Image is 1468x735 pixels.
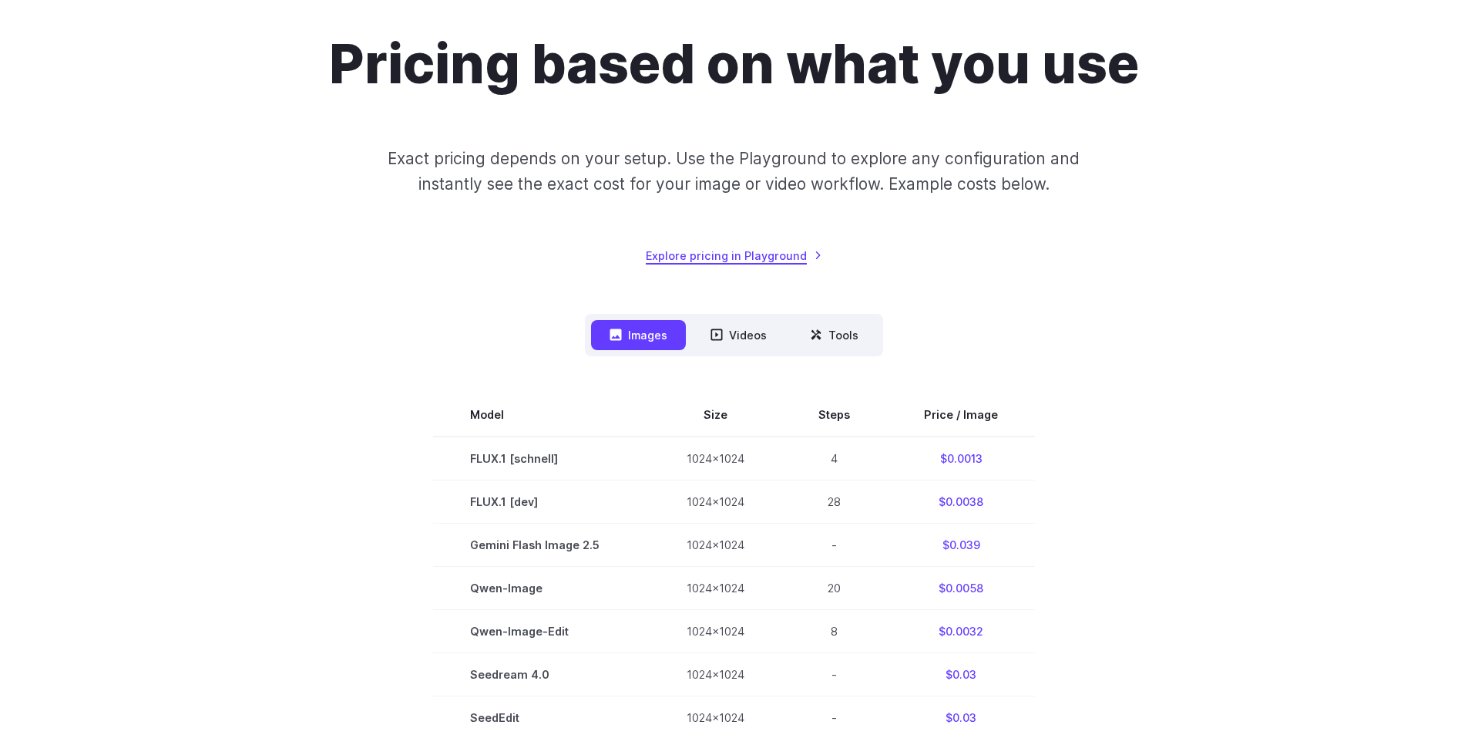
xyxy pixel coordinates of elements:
button: Tools [791,320,877,350]
td: Qwen-Image [433,566,650,609]
td: 1024x1024 [650,480,781,523]
span: Gemini Flash Image 2.5 [470,536,613,554]
button: Videos [692,320,785,350]
td: 1024x1024 [650,523,781,566]
td: Seedream 4.0 [433,653,650,696]
td: $0.0038 [887,480,1035,523]
a: Explore pricing in Playground [646,247,822,265]
td: 1024x1024 [650,566,781,609]
td: FLUX.1 [schnell] [433,437,650,480]
td: 20 [781,566,887,609]
td: 8 [781,609,887,652]
td: $0.03 [887,653,1035,696]
td: $0.0013 [887,437,1035,480]
td: $0.0058 [887,566,1035,609]
p: Exact pricing depends on your setup. Use the Playground to explore any configuration and instantl... [358,146,1109,197]
th: Price / Image [887,393,1035,437]
td: 1024x1024 [650,437,781,480]
td: 28 [781,480,887,523]
th: Steps [781,393,887,437]
h1: Pricing based on what you use [329,32,1139,96]
td: $0.0032 [887,609,1035,652]
td: FLUX.1 [dev] [433,480,650,523]
td: Qwen-Image-Edit [433,609,650,652]
td: 1024x1024 [650,609,781,652]
th: Size [650,393,781,437]
td: 4 [781,437,887,480]
td: $0.039 [887,523,1035,566]
td: - [781,523,887,566]
td: 1024x1024 [650,653,781,696]
th: Model [433,393,650,437]
button: Images [591,320,686,350]
td: - [781,653,887,696]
